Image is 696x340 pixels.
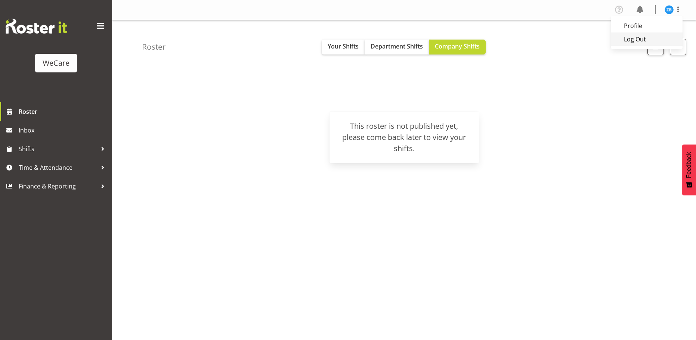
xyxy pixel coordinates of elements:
span: Feedback [686,152,692,178]
img: Rosterit website logo [6,19,67,34]
span: Shifts [19,143,97,155]
div: WeCare [43,57,69,69]
span: Time & Attendance [19,162,97,173]
img: zephy-bennett10858.jpg [665,5,674,14]
span: Roster [19,106,108,117]
span: Inbox [19,125,108,136]
span: Department Shifts [371,42,423,50]
h4: Roster [142,43,166,51]
span: Your Shifts [328,42,359,50]
a: Log Out [611,32,683,46]
button: Feedback - Show survey [682,144,696,195]
div: This roster is not published yet, please come back later to view your shifts. [338,121,470,154]
span: Finance & Reporting [19,181,97,192]
span: Company Shifts [435,42,480,50]
button: Department Shifts [365,40,429,54]
a: Profile [611,19,683,32]
button: Company Shifts [429,40,486,54]
button: Your Shifts [322,40,365,54]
